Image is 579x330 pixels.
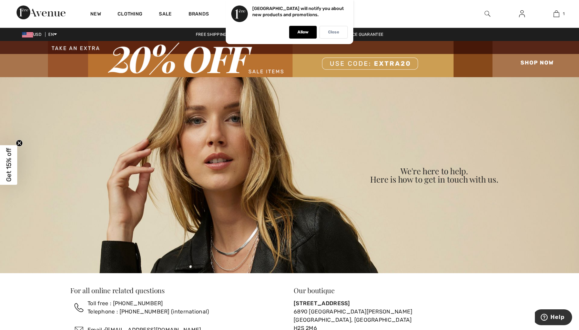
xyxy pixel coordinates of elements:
img: 1ère Avenue [17,6,65,19]
img: My Bag [553,10,559,18]
p: [GEOGRAPHIC_DATA] will notify you about new products and promotions. [252,6,344,17]
a: Free shipping on orders over $99 [190,32,278,37]
a: Sign In [514,10,530,18]
span: Get 15% off [5,148,13,182]
span: EN [48,32,57,37]
img: call [74,303,83,312]
span: USD [22,32,44,37]
div: Our boutique [294,287,509,294]
a: 1 [539,10,573,18]
img: search the website [485,10,490,18]
iframe: Opens a widget where you can find more information [535,309,572,327]
p: Allow [297,30,308,35]
button: Close teaser [16,140,23,147]
span: 1 [563,11,565,17]
a: Sale [159,11,172,18]
a: Lowest Price Guarantee [322,32,389,37]
p: Close [328,30,339,35]
img: US Dollar [22,32,33,38]
div: [STREET_ADDRESS] [294,299,509,308]
a: New [90,11,101,18]
a: Brands [189,11,209,18]
div: For all online related questions [70,287,285,294]
img: My Info [519,10,525,18]
h1: We're here to help. Here is how to get in touch with us. [289,167,579,183]
a: Clothing [118,11,142,18]
div: Toll free : [PHONE_NUMBER] Telephone : [PHONE_NUMBER] (international) [88,299,209,316]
